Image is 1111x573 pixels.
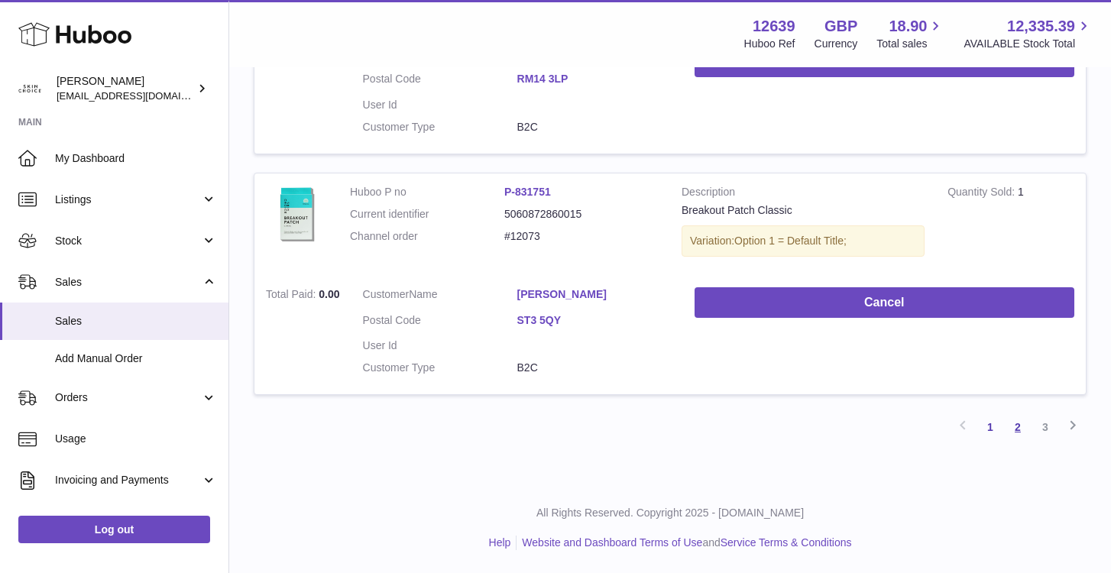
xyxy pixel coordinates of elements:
[824,16,857,37] strong: GBP
[517,361,672,375] dd: B2C
[55,193,201,207] span: Listings
[682,203,925,218] div: Breakout Patch Classic
[504,186,551,198] a: P-831751
[55,351,217,366] span: Add Manual Order
[241,506,1099,520] p: All Rights Reserved. Copyright 2025 - [DOMAIN_NAME]
[1004,413,1032,441] a: 2
[889,16,927,37] span: 18.90
[977,413,1004,441] a: 1
[504,207,659,222] dd: 5060872860015
[522,536,702,549] a: Website and Dashboard Terms of Use
[55,234,201,248] span: Stock
[55,151,217,166] span: My Dashboard
[695,287,1074,319] button: Cancel
[815,37,858,51] div: Currency
[55,432,217,446] span: Usage
[363,361,517,375] dt: Customer Type
[744,37,795,51] div: Huboo Ref
[1007,16,1075,37] span: 12,335.39
[517,287,672,302] a: [PERSON_NAME]
[504,229,659,244] dd: #12073
[319,288,339,300] span: 0.00
[517,313,672,328] a: ST3 5QY
[734,235,847,247] span: Option 1 = Default Title;
[363,72,517,90] dt: Postal Code
[55,314,217,329] span: Sales
[1032,413,1059,441] a: 3
[489,536,511,549] a: Help
[876,37,944,51] span: Total sales
[876,16,944,51] a: 18.90 Total sales
[266,288,319,304] strong: Total Paid
[350,207,504,222] dt: Current identifier
[682,225,925,257] div: Variation:
[947,186,1018,202] strong: Quantity Sold
[350,229,504,244] dt: Channel order
[363,120,517,134] dt: Customer Type
[936,173,1086,276] td: 1
[18,77,41,100] img: admin@skinchoice.com
[753,16,795,37] strong: 12639
[363,338,517,353] dt: User Id
[363,287,517,306] dt: Name
[350,185,504,199] dt: Huboo P no
[55,390,201,405] span: Orders
[721,536,852,549] a: Service Terms & Conditions
[363,288,410,300] span: Customer
[363,313,517,332] dt: Postal Code
[57,89,225,102] span: [EMAIL_ADDRESS][DOMAIN_NAME]
[517,120,672,134] dd: B2C
[964,37,1093,51] span: AVAILABLE Stock Total
[363,98,517,112] dt: User Id
[55,275,201,290] span: Sales
[517,72,672,86] a: RM14 3LP
[266,185,327,246] img: 126391698654679.jpg
[517,536,851,550] li: and
[55,473,201,487] span: Invoicing and Payments
[57,74,194,103] div: [PERSON_NAME]
[18,516,210,543] a: Log out
[682,185,925,203] strong: Description
[964,16,1093,51] a: 12,335.39 AVAILABLE Stock Total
